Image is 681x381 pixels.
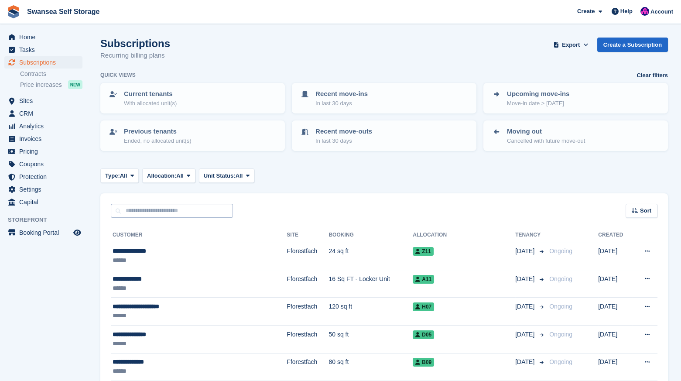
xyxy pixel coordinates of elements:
p: Previous tenants [124,127,192,137]
a: Recent move-ins In last 30 days [293,84,476,113]
a: Current tenants With allocated unit(s) [101,84,284,113]
td: Fforestfach [287,298,329,326]
span: Analytics [19,120,72,132]
span: Ongoing [549,331,572,338]
a: menu [4,120,82,132]
span: [DATE] [515,302,536,311]
span: Sort [640,206,651,215]
button: Type: All [100,168,139,183]
span: D05 [413,330,434,339]
td: 16 Sq FT - Locker Unit [329,270,413,298]
p: Cancelled with future move-out [507,137,585,145]
a: menu [4,95,82,107]
th: Tenancy [515,228,546,242]
a: Moving out Cancelled with future move-out [484,121,667,150]
span: [DATE] [515,247,536,256]
span: Pricing [19,145,72,158]
td: 80 sq ft [329,353,413,381]
span: Type: [105,172,120,180]
div: NEW [68,80,82,89]
span: Invoices [19,133,72,145]
span: Storefront [8,216,87,224]
a: menu [4,133,82,145]
span: Help [620,7,633,16]
a: Clear filters [637,71,668,80]
span: Create [577,7,595,16]
a: Contracts [20,70,82,78]
span: Ongoing [549,303,572,310]
td: Fforestfach [287,242,329,270]
p: In last 30 days [315,137,372,145]
a: Create a Subscription [597,38,668,52]
span: Ongoing [549,247,572,254]
p: Upcoming move-ins [507,89,569,99]
img: stora-icon-8386f47178a22dfd0bd8f6a31ec36ba5ce8667c1dd55bd0f319d3a0aa187defe.svg [7,5,20,18]
a: menu [4,227,82,239]
span: Booking Portal [19,227,72,239]
span: A11 [413,275,434,284]
td: [DATE] [598,353,632,381]
span: Tasks [19,44,72,56]
p: Current tenants [124,89,177,99]
th: Site [287,228,329,242]
span: B09 [413,358,434,367]
span: Settings [19,183,72,196]
a: Previous tenants Ended, no allocated unit(s) [101,121,284,150]
th: Customer [111,228,287,242]
span: Price increases [20,81,62,89]
button: Export [552,38,590,52]
td: [DATE] [598,242,632,270]
span: Account [650,7,673,16]
span: Subscriptions [19,56,72,69]
a: menu [4,107,82,120]
td: 120 sq ft [329,298,413,326]
a: Recent move-outs In last 30 days [293,121,476,150]
td: 50 sq ft [329,325,413,353]
td: [DATE] [598,325,632,353]
h6: Quick views [100,71,136,79]
button: Allocation: All [142,168,195,183]
p: Recurring billing plans [100,51,170,61]
span: All [236,172,243,180]
a: menu [4,196,82,208]
p: With allocated unit(s) [124,99,177,108]
img: Donna Davies [640,7,649,16]
span: Ongoing [549,358,572,365]
span: Sites [19,95,72,107]
span: Ongoing [549,275,572,282]
td: 24 sq ft [329,242,413,270]
span: Coupons [19,158,72,170]
a: menu [4,31,82,43]
span: Home [19,31,72,43]
span: Protection [19,171,72,183]
th: Allocation [413,228,515,242]
a: Preview store [72,227,82,238]
span: All [120,172,127,180]
p: Ended, no allocated unit(s) [124,137,192,145]
td: Fforestfach [287,325,329,353]
span: CRM [19,107,72,120]
h1: Subscriptions [100,38,170,49]
span: Z11 [413,247,434,256]
span: Allocation: [147,172,176,180]
th: Booking [329,228,413,242]
span: Unit Status: [204,172,236,180]
a: menu [4,56,82,69]
span: [DATE] [515,357,536,367]
span: Capital [19,196,72,208]
a: Swansea Self Storage [24,4,103,19]
a: menu [4,171,82,183]
td: [DATE] [598,298,632,326]
p: Recent move-outs [315,127,372,137]
a: menu [4,145,82,158]
p: In last 30 days [315,99,368,108]
span: H07 [413,302,434,311]
td: Fforestfach [287,353,329,381]
p: Recent move-ins [315,89,368,99]
p: Move-in date > [DATE] [507,99,569,108]
a: menu [4,183,82,196]
td: [DATE] [598,270,632,298]
span: [DATE] [515,330,536,339]
p: Moving out [507,127,585,137]
a: menu [4,158,82,170]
